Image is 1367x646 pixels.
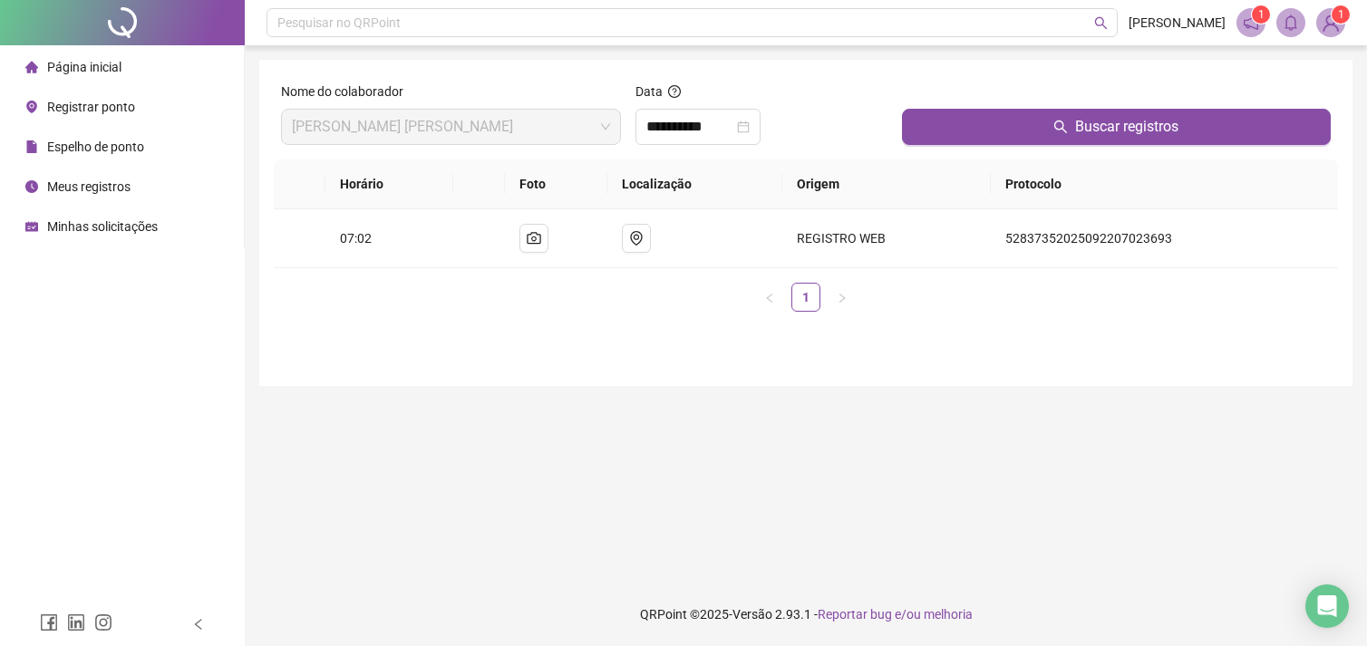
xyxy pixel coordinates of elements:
span: Registrar ponto [47,100,135,114]
th: Foto [505,159,607,209]
span: Buscar registros [1075,116,1178,138]
span: schedule [25,220,38,233]
span: Meus registros [47,179,131,194]
span: camera [527,231,541,246]
span: bell [1283,14,1299,31]
th: Origem [782,159,991,209]
li: Próxima página [828,283,857,312]
button: Buscar registros [902,109,1331,145]
span: file [25,140,38,153]
span: Página inicial [47,60,121,74]
span: clock-circle [25,180,38,193]
td: 52837352025092207023693 [991,209,1338,268]
span: notification [1243,14,1259,31]
span: right [837,293,848,304]
span: [PERSON_NAME] [1129,13,1226,33]
div: Open Intercom Messenger [1305,584,1349,628]
span: 07:02 [340,231,372,246]
span: home [25,61,38,73]
th: Protocolo [991,159,1338,209]
li: 1 [791,283,820,312]
img: 91068 [1317,9,1344,36]
span: linkedin [67,613,85,632]
sup: Atualize o seu contato no menu Meus Dados [1332,5,1350,24]
span: Reportar bug e/ou melhoria [818,607,973,622]
span: Versão [732,607,772,622]
a: 1 [792,284,819,311]
span: Minhas solicitações [47,219,158,234]
td: REGISTRO WEB [782,209,991,268]
span: search [1094,16,1108,30]
footer: QRPoint © 2025 - 2.93.1 - [245,583,1367,646]
span: facebook [40,613,58,632]
th: Localização [607,159,782,209]
span: MILENA PARAISO RODRIGUES [292,110,610,144]
span: Data [635,84,663,99]
button: right [828,283,857,312]
span: 1 [1338,8,1344,21]
span: environment [629,231,644,246]
button: left [755,283,784,312]
span: 1 [1258,8,1265,21]
span: search [1053,120,1068,134]
span: question-circle [668,85,681,98]
span: environment [25,101,38,113]
li: Página anterior [755,283,784,312]
span: Espelho de ponto [47,140,144,154]
th: Horário [325,159,454,209]
span: left [192,618,205,631]
span: instagram [94,613,112,632]
label: Nome do colaborador [281,82,415,101]
span: left [764,293,775,304]
sup: 1 [1252,5,1270,24]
